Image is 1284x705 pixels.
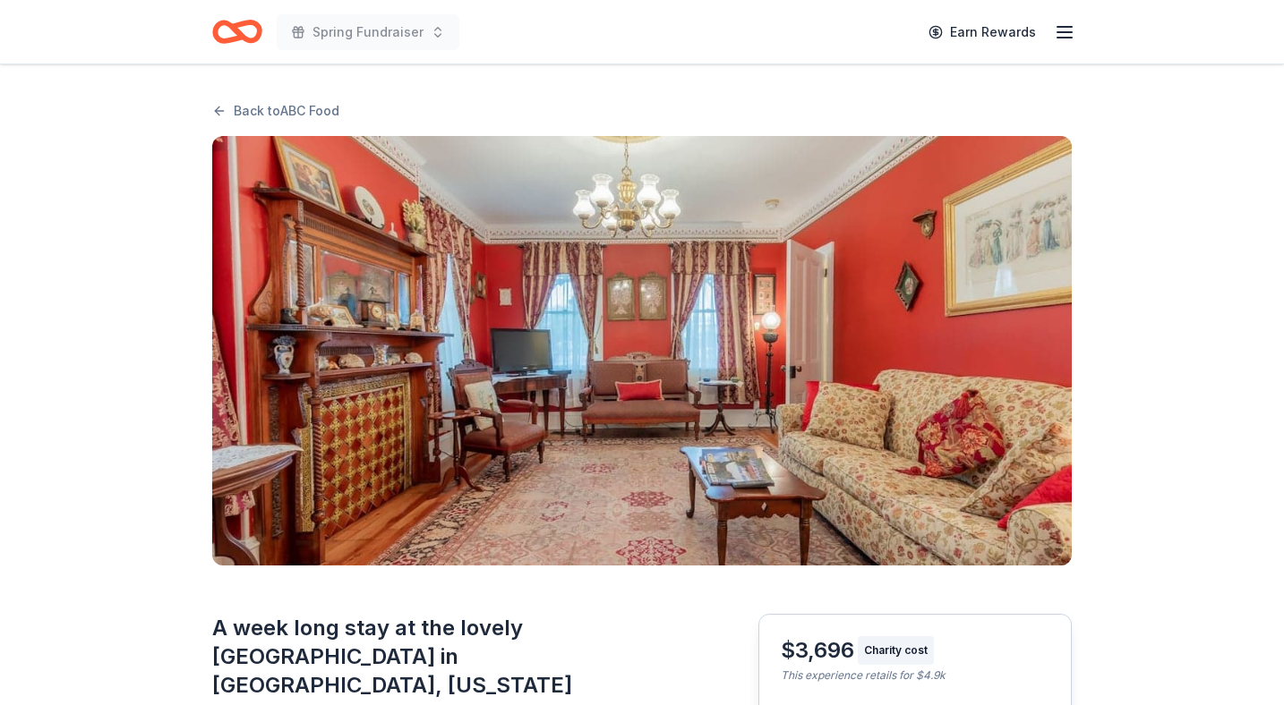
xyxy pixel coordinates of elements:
div: $3,696 [781,636,854,665]
div: This experience retails for $4.9k [781,668,1049,683]
img: Listing photo [212,136,1072,565]
div: Charity cost [858,636,934,665]
a: Home [212,11,262,53]
a: Back toABC Food [212,100,339,122]
a: Earn Rewards [918,16,1047,48]
div: A week long stay at the lovely [GEOGRAPHIC_DATA] in [GEOGRAPHIC_DATA], [US_STATE] [212,614,672,700]
button: Spring Fundraiser [277,14,459,50]
span: Spring Fundraiser [312,21,424,43]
